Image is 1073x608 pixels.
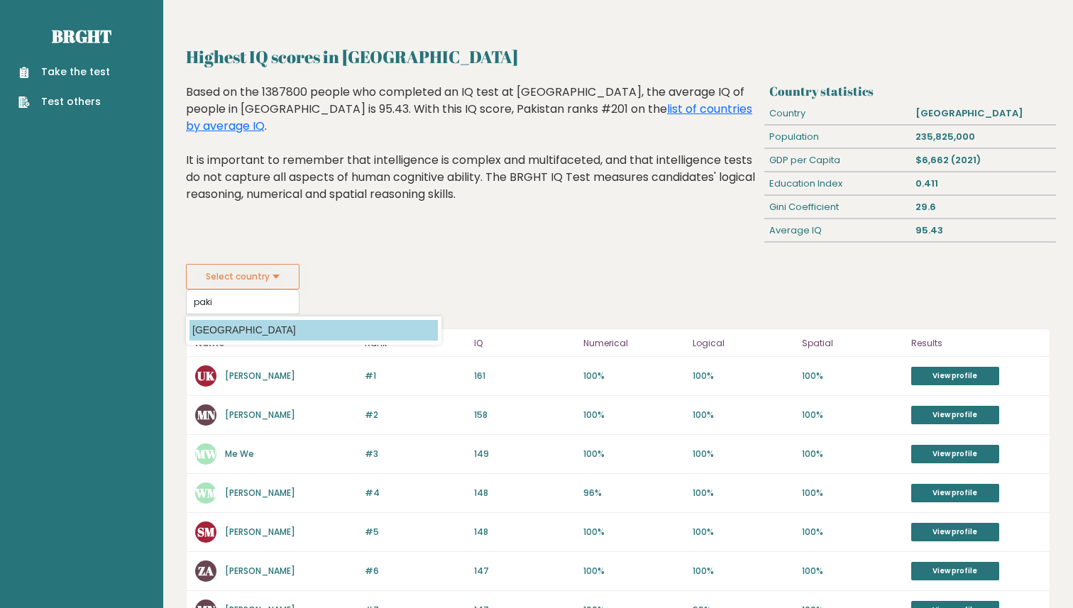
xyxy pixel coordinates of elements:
[186,84,759,224] div: Based on the 1387800 people who completed an IQ test at [GEOGRAPHIC_DATA], the average IQ of peop...
[693,526,793,538] p: 100%
[186,264,299,289] button: Select country
[693,409,793,421] p: 100%
[365,487,466,499] p: #4
[910,102,1056,125] div: [GEOGRAPHIC_DATA]
[910,126,1056,148] div: 235,825,000
[474,409,575,421] p: 158
[18,65,110,79] a: Take the test
[764,219,910,242] div: Average IQ
[225,526,295,538] a: [PERSON_NAME]
[693,335,793,352] p: Logical
[802,409,903,421] p: 100%
[769,84,1050,99] h3: Country statistics
[764,149,910,172] div: GDP per Capita
[365,409,466,421] p: #2
[198,563,214,579] text: ZA
[365,526,466,538] p: #5
[693,565,793,577] p: 100%
[225,370,295,382] a: [PERSON_NAME]
[225,565,295,577] a: [PERSON_NAME]
[365,565,466,577] p: #6
[802,370,903,382] p: 100%
[911,406,999,424] a: View profile
[474,370,575,382] p: 161
[583,526,684,538] p: 100%
[186,101,752,134] a: list of countries by average IQ
[802,448,903,460] p: 100%
[365,370,466,382] p: #1
[911,484,999,502] a: View profile
[802,565,903,577] p: 100%
[693,370,793,382] p: 100%
[583,370,684,382] p: 100%
[693,487,793,499] p: 100%
[911,445,999,463] a: View profile
[583,448,684,460] p: 100%
[365,448,466,460] p: #3
[18,94,110,109] a: Test others
[764,172,910,195] div: Education Index
[186,44,1050,70] h2: Highest IQ scores in [GEOGRAPHIC_DATA]
[52,25,111,48] a: Brght
[225,487,295,499] a: [PERSON_NAME]
[186,289,299,314] input: Select your country
[911,335,1041,352] p: Results
[194,485,218,501] text: WM
[764,196,910,219] div: Gini Coefficient
[474,487,575,499] p: 148
[197,367,215,384] text: UK
[802,487,903,499] p: 100%
[225,448,254,460] a: Me We
[195,446,218,462] text: MW
[911,523,999,541] a: View profile
[225,409,295,421] a: [PERSON_NAME]
[911,562,999,580] a: View profile
[583,565,684,577] p: 100%
[693,448,793,460] p: 100%
[910,149,1056,172] div: $6,662 (2021)
[583,487,684,499] p: 96%
[583,409,684,421] p: 100%
[474,448,575,460] p: 149
[802,526,903,538] p: 100%
[474,565,575,577] p: 147
[197,524,215,540] text: SM
[764,126,910,148] div: Population
[802,335,903,352] p: Spatial
[910,196,1056,219] div: 29.6
[189,320,438,341] option: [GEOGRAPHIC_DATA]
[474,335,575,352] p: IQ
[583,335,684,352] p: Numerical
[197,407,216,423] text: MN
[764,102,910,125] div: Country
[911,367,999,385] a: View profile
[474,526,575,538] p: 148
[910,172,1056,195] div: 0.411
[910,219,1056,242] div: 95.43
